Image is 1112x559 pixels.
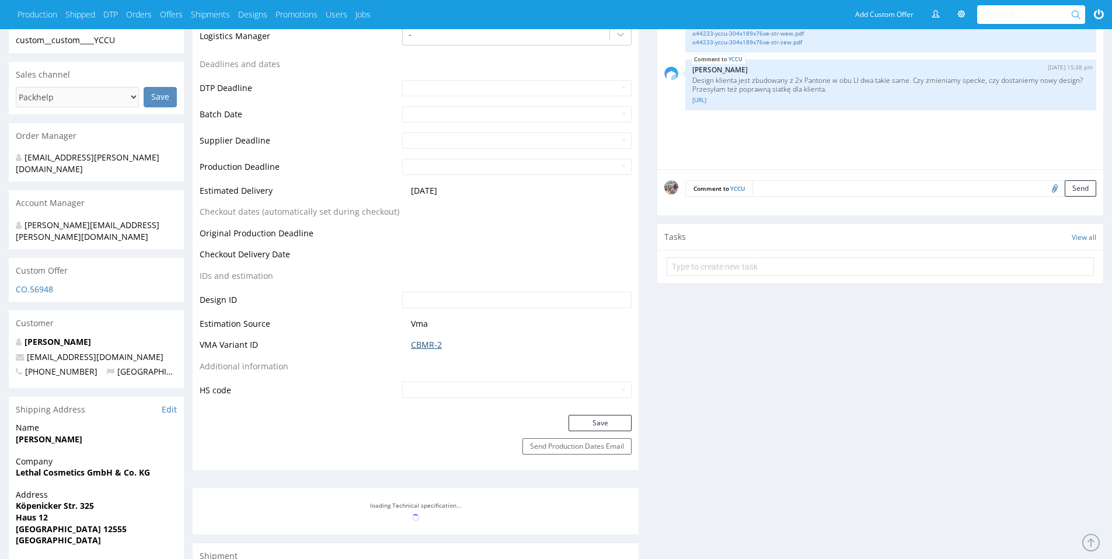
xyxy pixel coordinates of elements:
strong: [GEOGRAPHIC_DATA] [16,534,101,546]
span: Tasks [664,231,686,243]
a: Offers [160,9,183,20]
td: Checkout Delivery Date [200,247,399,269]
div: Account Manager [9,190,184,216]
td: Supplier Deadline [200,131,399,158]
td: IDs and estimation [200,269,399,291]
button: Send Production Dates Email [522,438,632,455]
a: [URL] [692,96,1089,104]
input: Type to create new task [667,257,1094,276]
td: Design ID [200,291,399,317]
span: Address [16,489,177,501]
a: Shipped [65,9,95,20]
td: Checkout dates (automatically set during checkout) [200,205,399,226]
td: VMA Variant ID [200,338,399,359]
strong: Lethal Cosmetics GmbH & Co. KG [16,467,150,478]
td: Batch Date [200,105,399,131]
td: Original Production Deadline [200,226,399,248]
div: Order Manager [9,123,184,149]
a: CO.56948 [16,284,53,295]
div: Custom Offer [9,258,184,284]
p: Design klienta jest zbudowany z 2x Pantone w obu LI dwa takie same. Czy zmieniamy specke, czy dos... [692,76,1089,93]
img: regular_mini_magick20250909-139-fdo8ol.jpg [664,180,678,194]
a: Orders [126,9,152,20]
td: Estimated Delivery [200,184,399,205]
strong: [GEOGRAPHIC_DATA] 12555 [16,523,127,534]
a: YCCU [728,55,743,64]
strong: Köpenicker Str. 325 [16,500,94,511]
div: [EMAIL_ADDRESS][PERSON_NAME][DOMAIN_NAME] [16,152,168,174]
span: Name [16,422,177,434]
div: [PERSON_NAME][EMAIL_ADDRESS][PERSON_NAME][DOMAIN_NAME] [16,219,168,242]
td: Estimation Source [200,317,399,338]
td: Logistics Manager [200,22,399,57]
a: DTP [103,9,118,20]
span: Company [16,456,177,467]
a: Shipments [191,9,230,20]
a: YCCU [730,184,745,193]
td: HS code [200,380,399,399]
div: Sales channel [9,62,184,88]
strong: Haus 12 [16,512,48,523]
a: [EMAIL_ADDRESS][DOMAIN_NAME] [27,351,163,362]
button: Save [569,415,632,431]
a: a44233-yccu-304x189x76xe-str-zew.pdf [692,38,1089,47]
strong: [PERSON_NAME] [16,434,82,445]
a: Production [18,9,57,20]
div: Shipping Address [9,397,184,422]
a: Jobs [355,9,371,20]
a: Designs [238,9,267,20]
p: [PERSON_NAME] [692,65,1089,74]
img: share_image_120x120.png [664,67,678,81]
p: [DATE] 15:38 pm [1048,63,1093,72]
button: Send [1065,180,1096,197]
a: Users [326,9,347,20]
a: View all [1072,232,1096,242]
a: [PERSON_NAME] [25,336,91,347]
td: Deadlines and dates [200,57,399,79]
a: a44233-yccu-304x189x76xe-str-wew.pdf [692,29,1089,38]
a: Promotions [276,9,318,20]
div: Customer [9,310,184,336]
div: custom__custom____YCCU [16,34,177,46]
a: CBMR-2 [411,339,442,351]
td: Production Deadline [200,158,399,184]
span: [DATE] [411,185,437,196]
a: Add Custom Offer [849,5,920,24]
span: [PHONE_NUMBER] [16,366,97,377]
p: Comment to [685,180,752,197]
span: translation missing: en.zpkj.line_item.vma [411,318,428,330]
span: [GEOGRAPHIC_DATA] [106,366,199,377]
td: Additional information [200,359,399,381]
input: Search for... [984,5,1073,24]
input: Save [144,87,177,107]
td: DTP Deadline [200,79,399,105]
a: Edit [162,404,177,415]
